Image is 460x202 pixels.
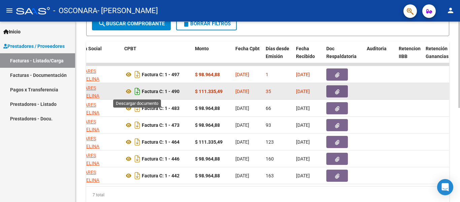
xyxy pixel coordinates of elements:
[437,179,453,195] div: Open Intercom Messenger
[142,106,179,111] strong: Factura C: 1 - 483
[74,170,99,183] span: MILLARES JORGELINA
[296,173,310,178] span: [DATE]
[74,67,119,82] div: 27272407032
[296,72,310,77] span: [DATE]
[326,46,357,59] span: Doc Respaldatoria
[235,46,260,51] span: Fecha Cpbt
[266,46,289,59] span: Días desde Emisión
[142,122,179,128] strong: Factura C: 1 - 473
[74,118,119,132] div: 27272407032
[399,46,421,59] span: Retencion IIBB
[176,17,237,30] button: Borrar Filtros
[195,156,220,162] strong: $ 98.964,88
[293,41,324,71] datatable-header-cell: Fecha Recibido
[195,106,220,111] strong: $ 98.964,88
[195,173,220,178] strong: $ 98.964,88
[142,72,179,77] strong: Factura C: 1 - 497
[235,72,249,77] span: [DATE]
[367,46,387,51] span: Auditoria
[182,21,231,27] span: Borrar Filtros
[98,20,106,28] mat-icon: search
[133,69,142,80] i: Descargar documento
[182,20,190,28] mat-icon: delete
[235,156,249,162] span: [DATE]
[5,6,13,15] mat-icon: menu
[195,89,223,94] strong: $ 111.335,49
[192,41,233,71] datatable-header-cell: Monto
[142,139,179,145] strong: Factura C: 1 - 464
[235,173,249,178] span: [DATE]
[263,41,293,71] datatable-header-cell: Días desde Emisión
[266,122,271,128] span: 93
[74,84,119,98] div: 27272407032
[447,6,455,15] mat-icon: person
[74,135,119,149] div: 27272407032
[97,3,158,18] span: - [PERSON_NAME]
[233,41,263,71] datatable-header-cell: Fecha Cpbt
[124,46,136,51] span: CPBT
[296,89,310,94] span: [DATE]
[266,89,271,94] span: 35
[266,139,274,145] span: 123
[266,173,274,178] span: 163
[74,102,99,115] span: MILLARES JORGELINA
[195,72,220,77] strong: $ 98.964,88
[235,139,249,145] span: [DATE]
[296,106,310,111] span: [DATE]
[74,68,99,82] span: MILLARES JORGELINA
[324,41,364,71] datatable-header-cell: Doc Respaldatoria
[3,42,65,50] span: Prestadores / Proveedores
[98,21,165,27] span: Buscar Comprobante
[133,103,142,114] i: Descargar documento
[122,41,192,71] datatable-header-cell: CPBT
[74,101,119,115] div: 27272407032
[74,46,102,51] span: Razón Social
[74,119,99,132] span: MILLARES JORGELINA
[296,46,315,59] span: Fecha Recibido
[142,89,179,94] strong: Factura C: 1 - 490
[133,170,142,181] i: Descargar documento
[195,139,223,145] strong: $ 111.335,49
[133,153,142,164] i: Descargar documento
[235,89,249,94] span: [DATE]
[266,106,271,111] span: 66
[74,153,99,166] span: MILLARES JORGELINA
[142,156,179,162] strong: Factura C: 1 - 446
[296,156,310,162] span: [DATE]
[53,3,97,18] span: - OSCONARA
[3,28,21,35] span: Inicio
[296,139,310,145] span: [DATE]
[133,120,142,131] i: Descargar documento
[426,46,449,59] span: Retención Ganancias
[235,122,249,128] span: [DATE]
[266,156,274,162] span: 160
[142,173,179,178] strong: Factura C: 1 - 442
[296,122,310,128] span: [DATE]
[133,137,142,147] i: Descargar documento
[423,41,450,71] datatable-header-cell: Retención Ganancias
[74,85,99,98] span: MILLARES JORGELINA
[133,86,142,97] i: Descargar documento
[195,46,209,51] span: Monto
[266,72,268,77] span: 1
[364,41,396,71] datatable-header-cell: Auditoria
[71,41,122,71] datatable-header-cell: Razón Social
[92,17,171,30] button: Buscar Comprobante
[235,106,249,111] span: [DATE]
[74,136,99,149] span: MILLARES JORGELINA
[74,152,119,166] div: 27272407032
[74,169,119,183] div: 27272407032
[396,41,423,71] datatable-header-cell: Retencion IIBB
[195,122,220,128] strong: $ 98.964,88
